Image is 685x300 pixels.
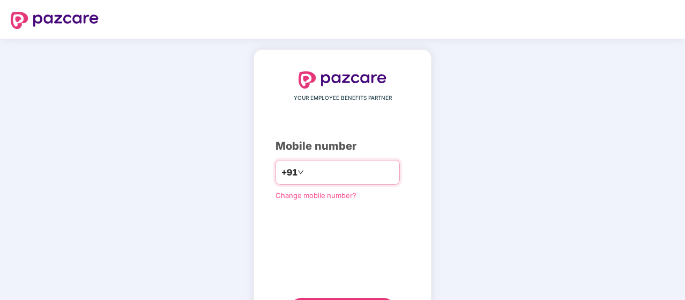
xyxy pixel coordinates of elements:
span: +91 [281,166,297,179]
span: down [297,169,304,175]
a: Change mobile number? [276,191,356,200]
div: Mobile number [276,138,409,155]
img: logo [11,12,99,29]
img: logo [299,71,386,89]
span: YOUR EMPLOYEE BENEFITS PARTNER [294,94,392,103]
